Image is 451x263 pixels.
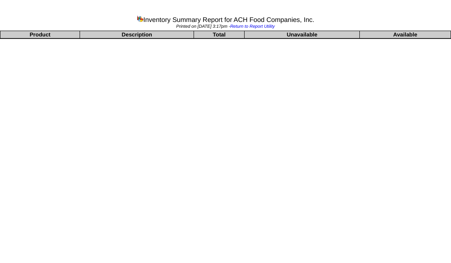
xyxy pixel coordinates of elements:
a: Return to Report Utility [230,24,275,29]
th: Unavailable [245,31,360,39]
img: graph.gif [137,15,143,22]
th: Product [0,31,80,39]
th: Total [194,31,245,39]
th: Description [80,31,194,39]
th: Available [360,31,451,39]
